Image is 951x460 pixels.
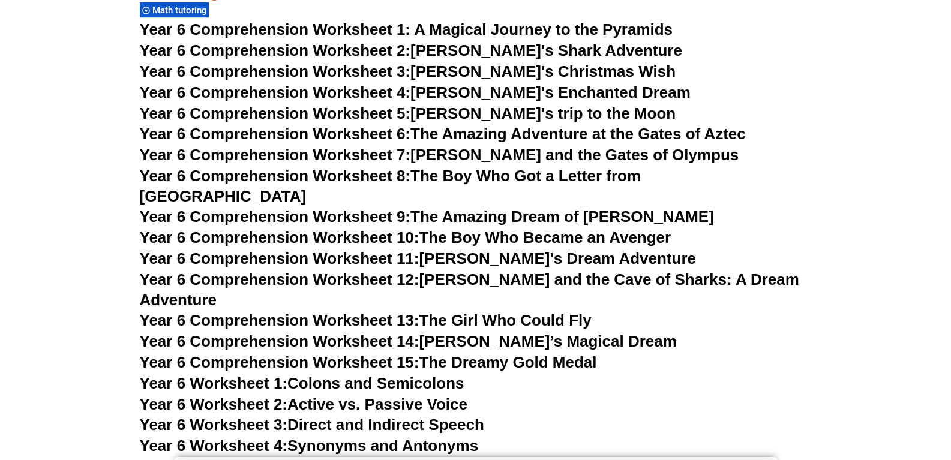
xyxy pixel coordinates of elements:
span: Year 6 Worksheet 2: [140,395,288,413]
a: Year 6 Comprehension Worksheet 15:The Dreamy Gold Medal [140,353,597,371]
span: Year 6 Comprehension Worksheet 14: [140,332,419,350]
a: Year 6 Comprehension Worksheet 3:[PERSON_NAME]'s Christmas Wish [140,62,676,80]
span: Year 6 Comprehension Worksheet 3: [140,62,411,80]
a: Year 6 Comprehension Worksheet 10:The Boy Who Became an Avenger [140,229,671,246]
span: Year 6 Comprehension Worksheet 9: [140,208,411,226]
span: Math tutoring [152,5,211,16]
a: Year 6 Comprehension Worksheet 14:[PERSON_NAME]’s Magical Dream [140,332,677,350]
a: Year 6 Worksheet 3:Direct and Indirect Speech [140,416,484,434]
span: Year 6 Comprehension Worksheet 12: [140,270,419,288]
a: Year 6 Comprehension Worksheet 11:[PERSON_NAME]'s Dream Adventure [140,249,696,267]
a: Year 6 Worksheet 1:Colons and Semicolons [140,374,464,392]
span: Year 6 Comprehension Worksheet 5: [140,104,411,122]
span: Year 6 Worksheet 1: [140,374,288,392]
a: Year 6 Comprehension Worksheet 12:[PERSON_NAME] and the Cave of Sharks: A Dream Adventure [140,270,799,309]
a: Year 6 Comprehension Worksheet 6:The Amazing Adventure at the Gates of Aztec [140,125,746,143]
a: Year 6 Worksheet 4:Synonyms and Antonyms [140,437,479,455]
span: Year 6 Comprehension Worksheet 7: [140,146,411,164]
a: Year 6 Comprehension Worksheet 2:[PERSON_NAME]'s Shark Adventure [140,41,682,59]
iframe: Chat Widget [751,324,951,460]
a: Year 6 Comprehension Worksheet 9:The Amazing Dream of [PERSON_NAME] [140,208,714,226]
span: Year 6 Worksheet 3: [140,416,288,434]
div: Math tutoring [140,2,209,18]
span: Year 6 Comprehension Worksheet 13: [140,311,419,329]
span: Year 6 Worksheet 4: [140,437,288,455]
span: Year 6 Comprehension Worksheet 8: [140,167,411,185]
span: Year 6 Comprehension Worksheet 4: [140,83,411,101]
span: Year 6 Comprehension Worksheet 2: [140,41,411,59]
span: Year 6 Comprehension Worksheet 6: [140,125,411,143]
span: Year 6 Comprehension Worksheet 15: [140,353,419,371]
span: Year 6 Comprehension Worksheet 10: [140,229,419,246]
a: Year 6 Comprehension Worksheet 13:The Girl Who Could Fly [140,311,592,329]
a: Year 6 Worksheet 2:Active vs. Passive Voice [140,395,467,413]
a: Year 6 Comprehension Worksheet 8:The Boy Who Got a Letter from [GEOGRAPHIC_DATA] [140,167,641,205]
a: Year 6 Comprehension Worksheet 4:[PERSON_NAME]'s Enchanted Dream [140,83,691,101]
a: Year 6 Comprehension Worksheet 7:[PERSON_NAME] and the Gates of Olympus [140,146,739,164]
a: Year 6 Comprehension Worksheet 5:[PERSON_NAME]'s trip to the Moon [140,104,676,122]
a: Year 6 Comprehension Worksheet 1: A Magical Journey to the Pyramids [140,20,673,38]
span: Year 6 Comprehension Worksheet 11: [140,249,419,267]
